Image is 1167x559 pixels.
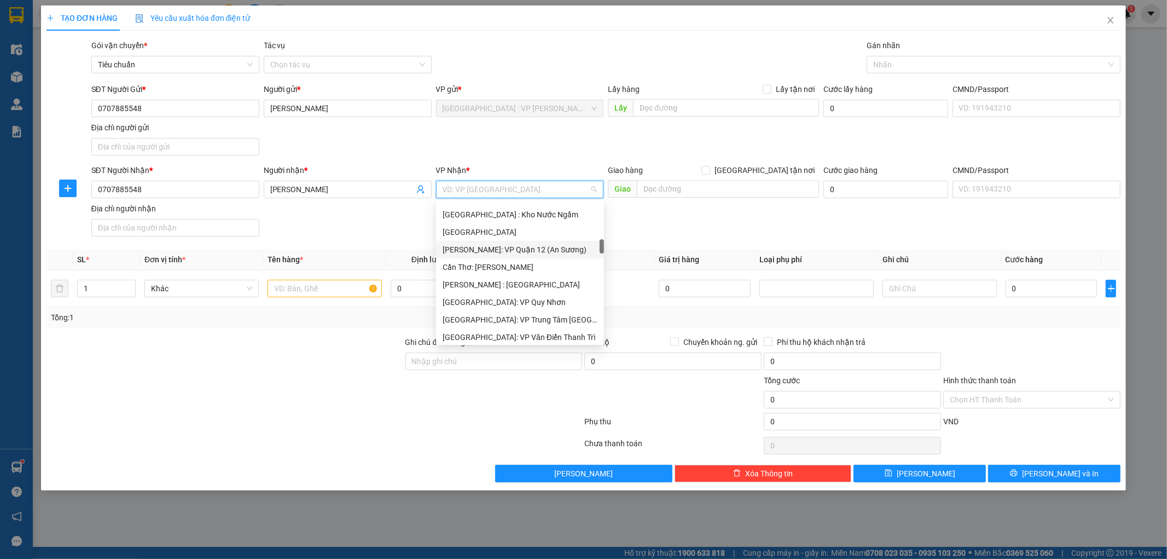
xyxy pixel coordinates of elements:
[443,331,597,343] div: [GEOGRAPHIC_DATA]: VP Văn Điển Thanh Trì
[443,100,597,117] span: Đà Nẵng : VP Thanh Khê
[943,417,959,426] span: VND
[86,37,218,57] span: CÔNG TY TNHH CHUYỂN PHÁT NHANH BẢO AN
[675,465,852,482] button: deleteXóa Thông tin
[91,41,147,50] span: Gói vận chuyển
[51,312,450,324] div: Tổng: 1
[745,468,793,480] span: Xóa Thông tin
[608,99,633,117] span: Lấy
[264,41,286,50] label: Tác vụ
[854,465,986,482] button: save[PERSON_NAME]
[882,280,997,297] input: Ghi Chú
[443,279,597,291] div: [PERSON_NAME] : [GEOGRAPHIC_DATA]
[436,223,604,241] div: Đà Nẵng
[135,14,144,23] img: icon
[633,99,819,117] input: Dọc đường
[443,296,597,308] div: [GEOGRAPHIC_DATA]: VP Quy Nhơn
[953,83,1120,95] div: CMND/Passport
[764,376,800,385] span: Tổng cước
[268,255,303,264] span: Tên hàng
[4,66,168,81] span: Mã đơn: DNTK1410250007
[436,329,604,346] div: Hà Nội: VP Văn Điển Thanh Trì
[436,206,604,223] div: Hà Nội : Kho Nước Ngầm
[436,311,604,329] div: Khánh Hòa: VP Trung Tâm TP Nha Trang
[436,166,467,175] span: VP Nhận
[51,280,68,297] button: delete
[443,244,597,256] div: [PERSON_NAME]: VP Quận 12 (An Sương)
[584,437,763,457] div: Chưa thanh toán
[73,22,225,33] span: Ngày in phiếu: 13:19 ngày
[608,85,640,94] span: Lấy hàng
[659,255,699,264] span: Giá trị hàng
[1106,16,1115,25] span: close
[733,469,741,478] span: delete
[1022,468,1099,480] span: [PERSON_NAME] và In
[495,465,672,482] button: [PERSON_NAME]
[608,180,637,198] span: Giao
[823,100,948,117] input: Cước lấy hàng
[436,241,604,258] div: Hồ Chí Minh: VP Quận 12 (An Sương)
[897,468,955,480] span: [PERSON_NAME]
[823,181,948,198] input: Cước giao hàng
[1010,469,1018,478] span: printer
[771,83,819,95] span: Lấy tận nơi
[885,469,892,478] span: save
[443,226,597,238] div: [GEOGRAPHIC_DATA]
[144,255,185,264] span: Đơn vị tính
[4,37,83,56] span: [PHONE_NUMBER]
[436,276,604,293] div: Hồ Chí Minh : Kho Quận 12
[91,83,259,95] div: SĐT Người Gửi
[755,249,878,270] th: Loại phụ phí
[416,185,425,194] span: user-add
[443,261,597,273] div: Cần Thơ: [PERSON_NAME]
[679,336,762,348] span: Chuyển khoản ng. gửi
[436,258,604,276] div: Cần Thơ: Kho Ninh Kiều
[436,83,604,95] div: VP gửi
[659,280,751,297] input: 0
[443,209,597,221] div: [GEOGRAPHIC_DATA] : Kho Nước Ngầm
[151,280,252,297] span: Khác
[953,164,1120,176] div: CMND/Passport
[1106,280,1116,297] button: plus
[823,166,878,175] label: Cước giao hàng
[405,338,466,347] label: Ghi chú đơn hàng
[1095,5,1126,36] button: Close
[91,138,259,155] input: Địa chỉ của người gửi
[584,416,763,435] div: Phụ thu
[60,184,76,193] span: plus
[411,255,450,264] span: Định lượng
[264,83,432,95] div: Người gửi
[264,164,432,176] div: Người nhận
[988,465,1120,482] button: printer[PERSON_NAME] và In
[773,336,870,348] span: Phí thu hộ khách nhận trả
[710,164,819,176] span: [GEOGRAPHIC_DATA] tận nơi
[878,249,1001,270] th: Ghi chú
[443,314,597,326] div: [GEOGRAPHIC_DATA]: VP Trung Tâm [GEOGRAPHIC_DATA]
[268,280,382,297] input: VD: Bàn, Ghế
[405,353,583,370] input: Ghi chú đơn hàng
[77,5,221,20] strong: PHIẾU DÁN LÊN HÀNG
[91,164,259,176] div: SĐT Người Nhận
[867,41,900,50] label: Gán nhãn
[436,293,604,311] div: Bình Định: VP Quy Nhơn
[943,376,1016,385] label: Hình thức thanh toán
[77,255,86,264] span: SL
[98,56,253,73] span: Tiêu chuẩn
[30,37,58,47] strong: CSKH:
[1106,284,1116,293] span: plus
[1006,255,1043,264] span: Cước hàng
[584,338,609,347] span: Thu Hộ
[47,14,54,22] span: plus
[554,468,613,480] span: [PERSON_NAME]
[91,203,259,215] div: Địa chỉ người nhận
[608,166,643,175] span: Giao hàng
[637,180,819,198] input: Dọc đường
[59,180,77,197] button: plus
[91,219,259,237] input: Địa chỉ của người nhận
[135,14,251,22] span: Yêu cầu xuất hóa đơn điện tử
[823,85,873,94] label: Cước lấy hàng
[47,14,118,22] span: TẠO ĐƠN HÀNG
[91,122,259,134] div: Địa chỉ người gửi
